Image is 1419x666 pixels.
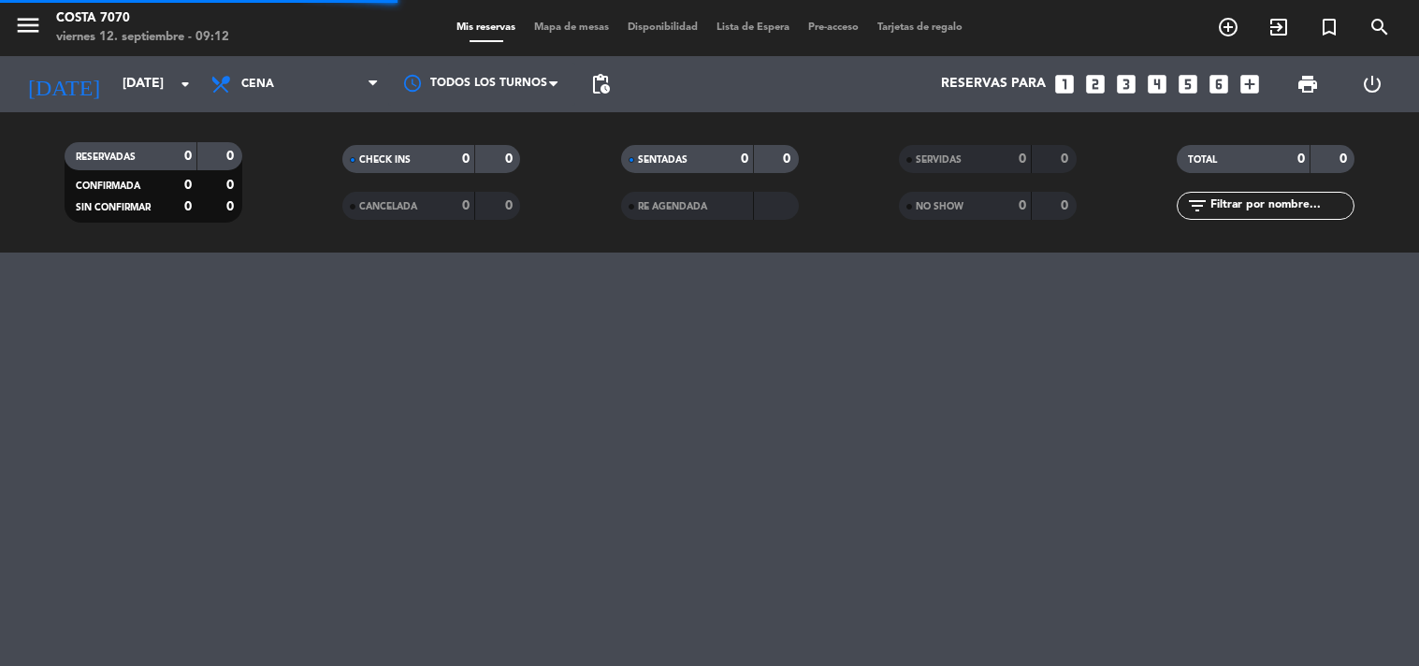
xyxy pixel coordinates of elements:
i: menu [14,11,42,39]
strong: 0 [184,179,192,192]
span: Lista de Espera [707,22,799,33]
i: looks_two [1083,72,1108,96]
i: looks_3 [1114,72,1138,96]
span: RE AGENDADA [638,202,707,211]
span: Reservas para [941,77,1046,92]
span: Tarjetas de regalo [868,22,972,33]
span: Disponibilidad [618,22,707,33]
strong: 0 [1297,152,1305,166]
i: filter_list [1186,195,1209,217]
span: CONFIRMADA [76,181,140,191]
span: print [1296,73,1319,95]
strong: 0 [226,200,238,213]
i: looks_5 [1176,72,1200,96]
strong: 0 [226,179,238,192]
i: search [1368,16,1391,38]
span: Mapa de mesas [525,22,618,33]
span: CANCELADA [359,202,417,211]
strong: 0 [184,200,192,213]
i: looks_6 [1207,72,1231,96]
span: pending_actions [589,73,612,95]
strong: 0 [1339,152,1351,166]
i: [DATE] [14,64,113,105]
i: add_circle_outline [1217,16,1239,38]
span: RESERVADAS [76,152,136,162]
strong: 0 [505,199,516,212]
strong: 0 [184,150,192,163]
strong: 0 [783,152,794,166]
i: looks_4 [1145,72,1169,96]
strong: 0 [1019,199,1026,212]
span: Mis reservas [447,22,525,33]
i: turned_in_not [1318,16,1340,38]
i: looks_one [1052,72,1077,96]
div: Costa 7070 [56,9,229,28]
div: viernes 12. septiembre - 09:12 [56,28,229,47]
strong: 0 [1061,199,1072,212]
i: power_settings_new [1361,73,1383,95]
span: TOTAL [1188,155,1217,165]
span: SENTADAS [638,155,688,165]
i: add_box [1238,72,1262,96]
strong: 0 [462,152,470,166]
span: SIN CONFIRMAR [76,203,151,212]
span: Pre-acceso [799,22,868,33]
strong: 0 [1019,152,1026,166]
span: NO SHOW [916,202,963,211]
strong: 0 [505,152,516,166]
i: arrow_drop_down [174,73,196,95]
span: CHECK INS [359,155,411,165]
span: Cena [241,78,274,91]
strong: 0 [226,150,238,163]
button: menu [14,11,42,46]
strong: 0 [462,199,470,212]
strong: 0 [741,152,748,166]
strong: 0 [1061,152,1072,166]
div: LOG OUT [1340,56,1405,112]
i: exit_to_app [1267,16,1290,38]
input: Filtrar por nombre... [1209,195,1354,216]
span: SERVIDAS [916,155,962,165]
